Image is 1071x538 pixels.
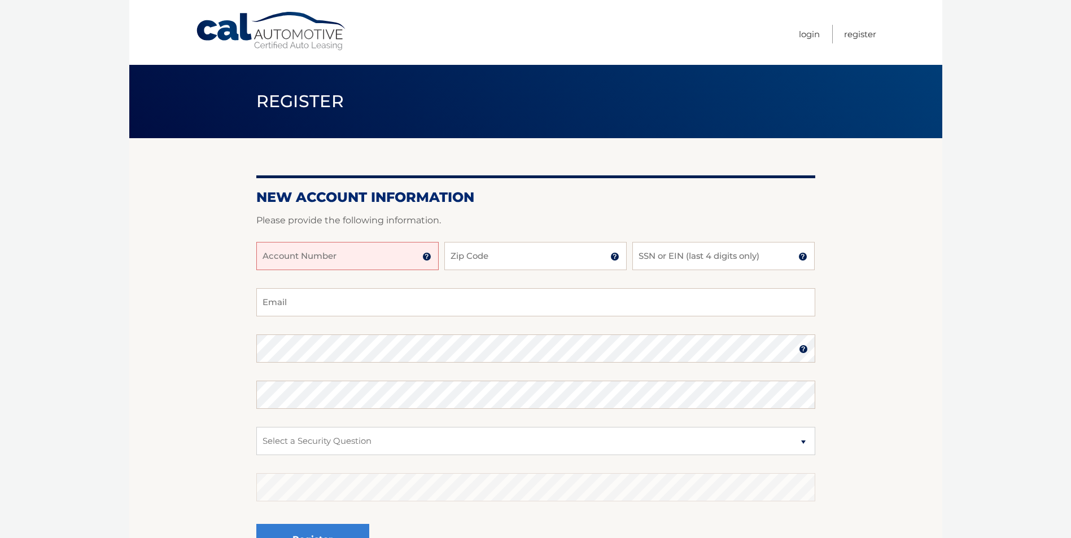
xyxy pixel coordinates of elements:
[632,242,815,270] input: SSN or EIN (last 4 digits only)
[256,242,439,270] input: Account Number
[256,213,815,228] p: Please provide the following information.
[422,252,431,261] img: tooltip.svg
[444,242,627,270] input: Zip Code
[256,189,815,206] h2: New Account Information
[844,25,876,43] a: Register
[798,252,807,261] img: tooltip.svg
[799,25,820,43] a: Login
[610,252,619,261] img: tooltip.svg
[195,11,348,51] a: Cal Automotive
[256,288,815,316] input: Email
[256,91,344,112] span: Register
[799,345,808,354] img: tooltip.svg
